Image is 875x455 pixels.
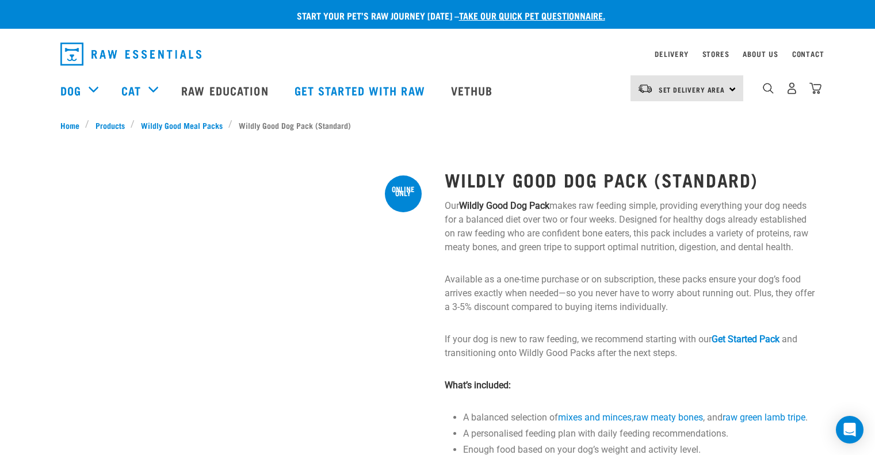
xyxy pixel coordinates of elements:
a: Contact [792,52,824,56]
p: If your dog is new to raw feeding, we recommend starting with our and transitioning onto Wildly G... [445,332,815,360]
a: Wildly Good Meal Packs [135,119,228,131]
nav: breadcrumbs [60,119,815,131]
a: Get started with Raw [283,67,440,113]
p: Available as a one-time purchase or on subscription, these packs ensure your dog’s food arrives e... [445,273,815,314]
img: home-icon-1@2x.png [763,83,774,94]
h1: Wildly Good Dog Pack (Standard) [445,169,815,190]
a: Get Started Pack [712,334,780,345]
div: Open Intercom Messenger [836,416,863,443]
nav: dropdown navigation [51,38,824,70]
li: A balanced selection of , , and . [463,411,815,425]
img: van-moving.png [637,83,653,94]
a: Vethub [440,67,507,113]
a: About Us [743,52,778,56]
a: take our quick pet questionnaire. [459,13,605,18]
a: Products [89,119,131,131]
a: Delivery [655,52,688,56]
a: raw meaty bones [633,412,703,423]
a: Cat [121,82,141,99]
img: home-icon@2x.png [809,82,821,94]
a: Stores [702,52,729,56]
a: Raw Education [170,67,282,113]
img: user.png [786,82,798,94]
a: Dog [60,82,81,99]
a: raw green lamb tripe [723,412,805,423]
a: mixes and minces [558,412,632,423]
img: Raw Essentials Logo [60,43,201,66]
p: Our makes raw feeding simple, providing everything your dog needs for a balanced diet over two or... [445,199,815,254]
span: Set Delivery Area [659,87,725,91]
strong: Wildly Good Dog Pack [459,200,549,211]
strong: What’s included: [445,380,511,391]
li: A personalised feeding plan with daily feeding recommendations. [463,427,815,441]
a: Home [60,119,86,131]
